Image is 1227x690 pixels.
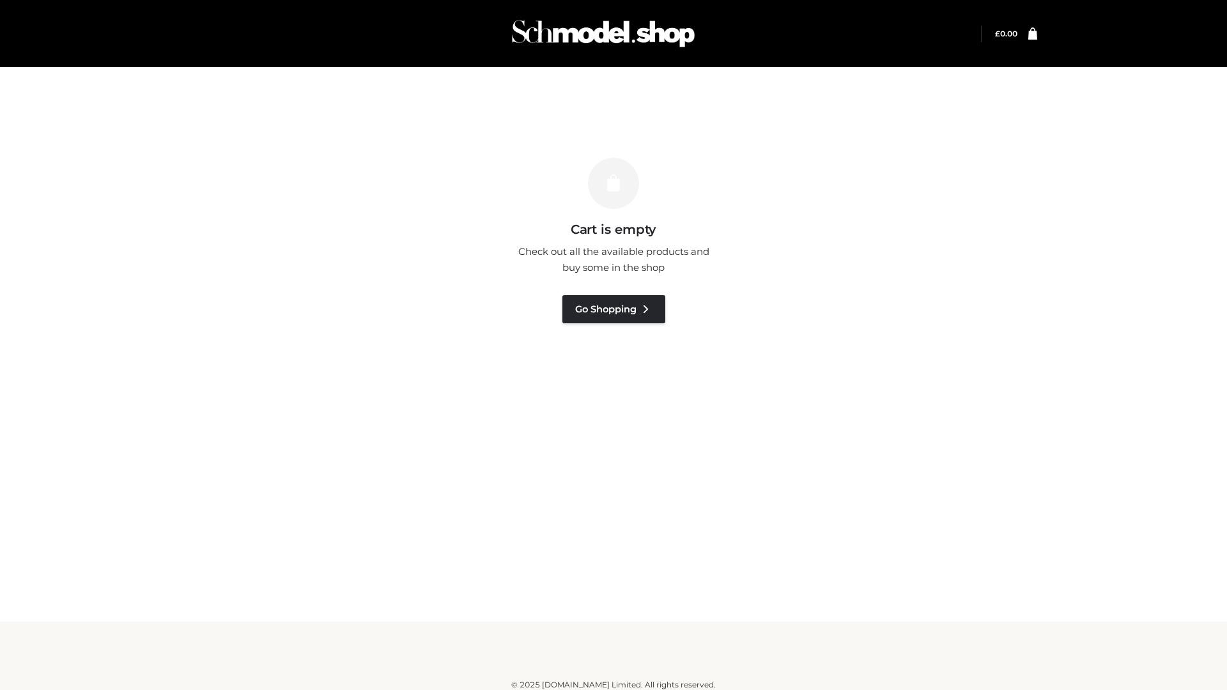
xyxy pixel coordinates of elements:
[995,29,1000,38] span: £
[507,8,699,59] img: Schmodel Admin 964
[511,243,716,276] p: Check out all the available products and buy some in the shop
[219,222,1008,237] h3: Cart is empty
[562,295,665,323] a: Go Shopping
[995,29,1017,38] a: £0.00
[995,29,1017,38] bdi: 0.00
